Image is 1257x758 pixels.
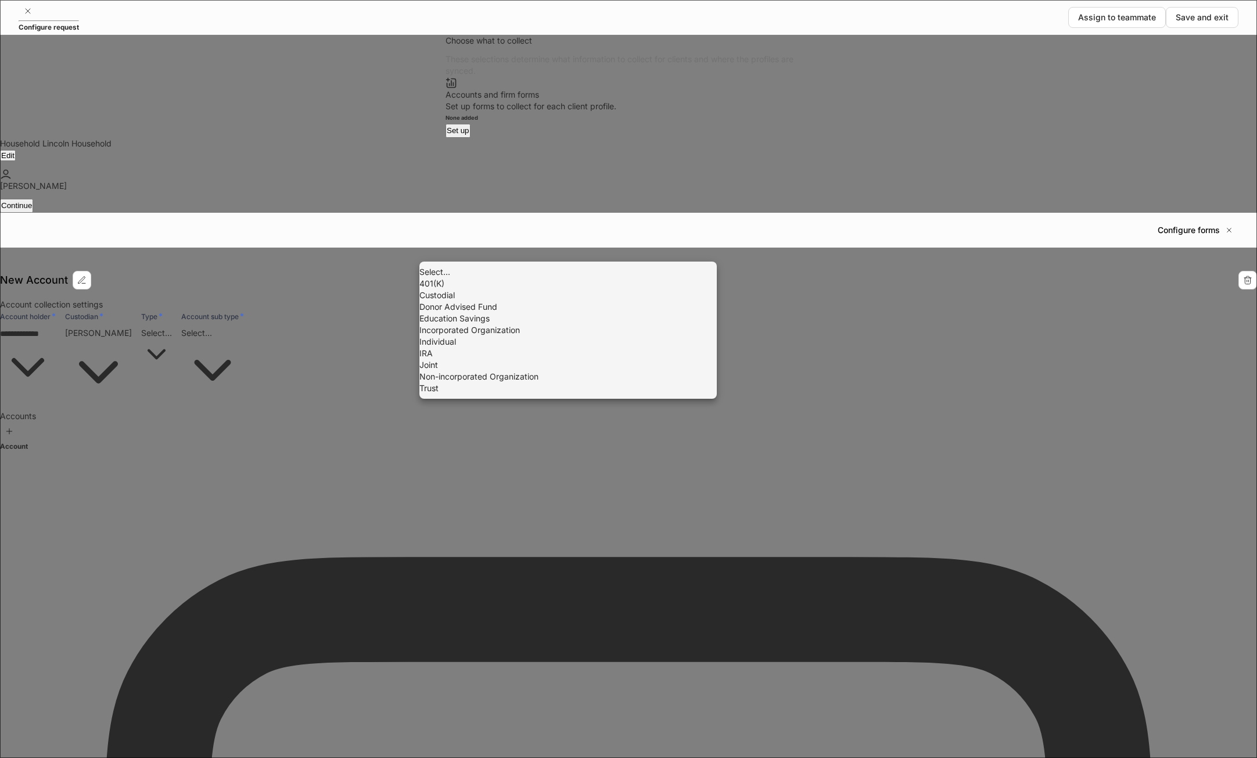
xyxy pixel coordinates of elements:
li: Donor Advised Fund [419,301,717,313]
div: Choose what to collect [446,35,811,47]
h6: Type [141,310,163,322]
h6: Account sub type [181,310,244,322]
li: Custodial [419,289,717,301]
div: Select... [141,327,172,339]
div: Save and exit [1176,12,1229,23]
h6: Custodian [65,310,103,322]
li: Individual [419,336,717,348]
div: Edit [1,151,15,160]
div: Set up forms to collect for each client profile. [446,101,811,112]
li: Non-incorporated Organization [419,371,717,382]
div: Continue [1,200,32,212]
li: 401(K) [419,278,717,289]
div: [PERSON_NAME] [65,327,132,339]
li: IRA [419,348,717,359]
li: Incorporated Organization [419,324,717,336]
div: Assign to teammate [1078,12,1156,23]
h6: None added [446,112,811,124]
li: Trust [419,382,717,394]
div: Accounts and firm forms [446,89,811,101]
li: Education Savings [419,313,717,324]
li: Select... [419,266,717,278]
div: Set up [447,125,469,137]
h5: Configure forms [1158,224,1220,236]
div: Select... [181,327,244,339]
div: These selections determine what information to collect for clients and where the profiles are syn... [446,47,811,77]
h5: Configure request [19,22,79,33]
li: Joint [419,359,717,371]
